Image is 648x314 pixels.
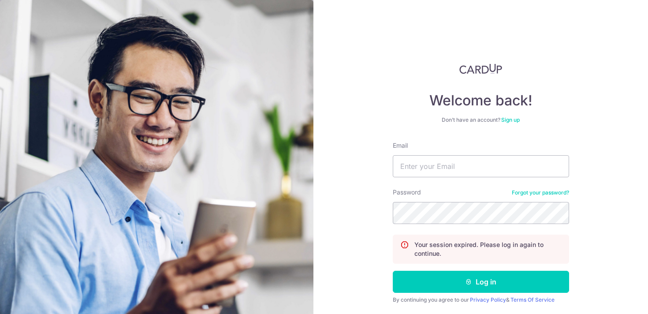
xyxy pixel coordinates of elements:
[459,64,503,74] img: CardUp Logo
[393,188,421,197] label: Password
[393,92,569,109] h4: Welcome back!
[393,141,408,150] label: Email
[470,296,506,303] a: Privacy Policy
[393,296,569,303] div: By continuing you agree to our &
[414,240,562,258] p: Your session expired. Please log in again to continue.
[512,189,569,196] a: Forgot your password?
[393,271,569,293] button: Log in
[510,296,555,303] a: Terms Of Service
[393,116,569,123] div: Don’t have an account?
[501,116,520,123] a: Sign up
[393,155,569,177] input: Enter your Email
